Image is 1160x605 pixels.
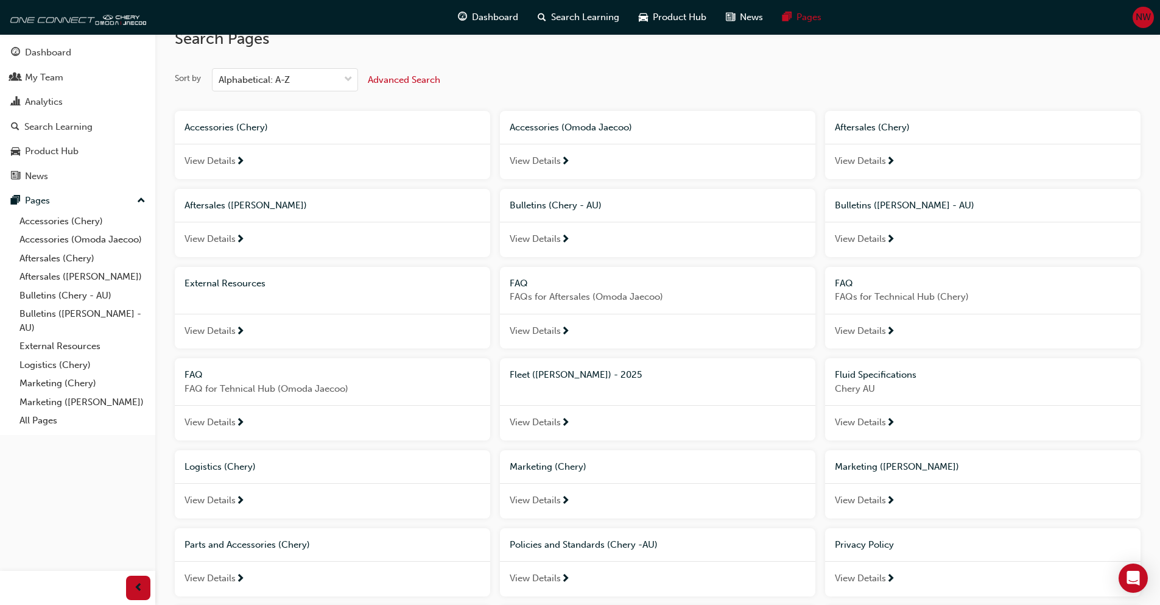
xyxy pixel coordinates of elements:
a: External ResourcesView Details [175,267,490,349]
span: View Details [835,154,886,168]
span: News [740,10,763,24]
span: next-icon [561,418,570,429]
span: View Details [510,416,561,430]
a: My Team [5,66,150,89]
span: View Details [185,154,236,168]
a: Accessories (Omoda Jaecoo)View Details [500,111,815,179]
a: pages-iconPages [773,5,831,30]
a: FAQFAQ for Tehnical Hub (Omoda Jaecoo)View Details [175,358,490,440]
div: Pages [25,194,50,208]
span: View Details [185,324,236,338]
a: Privacy PolicyView Details [825,528,1141,596]
span: next-icon [236,418,245,429]
a: guage-iconDashboard [448,5,528,30]
span: next-icon [561,157,570,168]
span: prev-icon [134,581,143,596]
a: Marketing (Chery)View Details [500,450,815,518]
span: Aftersales ([PERSON_NAME]) [185,200,307,211]
a: Marketing ([PERSON_NAME])View Details [825,450,1141,518]
span: Pages [796,10,821,24]
a: Marketing ([PERSON_NAME]) [15,393,150,412]
a: Logistics (Chery) [15,356,150,375]
span: View Details [835,571,886,586]
span: next-icon [236,496,245,507]
span: Search Learning [551,10,619,24]
span: Logistics (Chery) [185,461,256,472]
div: News [25,169,48,183]
a: Dashboard [5,41,150,64]
a: Policies and Standards (Chery -AU)View Details [500,528,815,596]
a: Logistics (Chery)View Details [175,450,490,518]
a: Bulletins (Chery - AU) [15,286,150,305]
div: Analytics [25,95,63,109]
span: External Resources [185,278,265,289]
span: Bulletins (Chery - AU) [510,200,602,211]
a: Aftersales ([PERSON_NAME])View Details [175,189,490,257]
span: Fleet ([PERSON_NAME]) - 2025 [510,369,642,380]
span: car-icon [639,10,648,25]
span: people-icon [11,73,20,83]
a: news-iconNews [716,5,773,30]
span: View Details [185,571,236,586]
span: guage-icon [11,48,20,58]
a: Accessories (Chery)View Details [175,111,490,179]
span: View Details [185,232,236,246]
span: Fluid Specifications [835,369,916,380]
a: Marketing (Chery) [15,374,150,393]
span: Advanced Search [368,74,440,85]
span: View Details [510,232,561,246]
a: Accessories (Chery) [15,212,150,231]
span: FAQ [510,278,528,289]
span: next-icon [561,327,570,338]
span: View Details [835,494,886,508]
a: search-iconSearch Learning [528,5,629,30]
span: FAQs for Aftersales (Omoda Jaecoo) [510,290,806,304]
span: FAQ [835,278,853,289]
span: next-icon [561,574,570,585]
h2: Search Pages [175,29,1141,49]
a: Accessories (Omoda Jaecoo) [15,230,150,249]
span: View Details [185,416,236,430]
span: next-icon [886,235,895,246]
a: FAQFAQs for Technical Hub (Chery)View Details [825,267,1141,349]
a: Search Learning [5,116,150,138]
a: Fluid SpecificationsChery AUView Details [825,358,1141,440]
span: Aftersales (Chery) [835,122,910,133]
span: View Details [510,154,561,168]
a: News [5,165,150,188]
span: Policies and Standards (Chery -AU) [510,539,658,550]
span: search-icon [11,122,19,133]
span: Marketing ([PERSON_NAME]) [835,461,959,472]
a: FAQFAQs for Aftersales (Omoda Jaecoo)View Details [500,267,815,349]
span: Privacy Policy [835,539,894,550]
span: next-icon [561,496,570,507]
span: next-icon [236,574,245,585]
a: Parts and Accessories (Chery)View Details [175,528,490,596]
span: Parts and Accessories (Chery) [185,539,310,550]
span: View Details [835,324,886,338]
button: DashboardMy TeamAnalyticsSearch LearningProduct HubNews [5,39,150,189]
span: next-icon [886,574,895,585]
span: View Details [510,494,561,508]
span: next-icon [886,327,895,338]
button: NW [1133,7,1154,28]
span: Product Hub [653,10,706,24]
div: My Team [25,71,63,85]
button: Pages [5,189,150,212]
span: NW [1136,10,1151,24]
div: Sort by [175,73,201,85]
span: View Details [510,324,561,338]
a: Aftersales (Chery)View Details [825,111,1141,179]
a: Bulletins ([PERSON_NAME] - AU)View Details [825,189,1141,257]
img: oneconnect [6,5,146,29]
span: up-icon [137,193,146,209]
div: Search Learning [24,120,93,134]
span: pages-icon [782,10,792,25]
a: All Pages [15,411,150,430]
span: next-icon [236,327,245,338]
span: View Details [835,232,886,246]
a: car-iconProduct Hub [629,5,716,30]
span: View Details [835,416,886,430]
